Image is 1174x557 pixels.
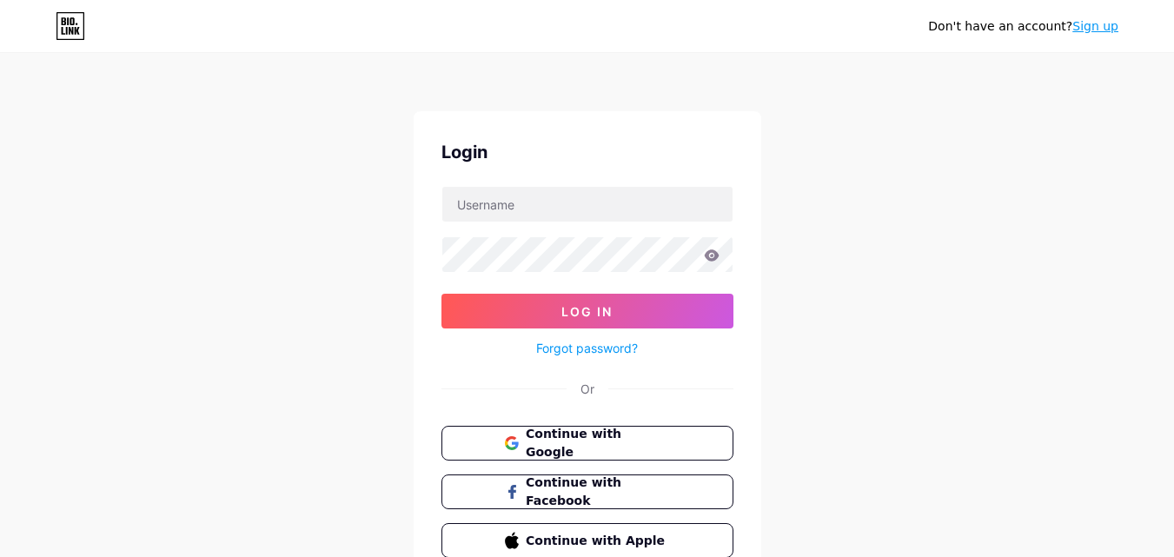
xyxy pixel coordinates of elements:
[561,304,613,319] span: Log In
[441,139,733,165] div: Login
[580,380,594,398] div: Or
[441,294,733,328] button: Log In
[441,426,733,461] button: Continue with Google
[1072,19,1118,33] a: Sign up
[928,17,1118,36] div: Don't have an account?
[526,532,669,550] span: Continue with Apple
[526,474,669,510] span: Continue with Facebook
[526,425,669,461] span: Continue with Google
[536,339,638,357] a: Forgot password?
[441,474,733,509] button: Continue with Facebook
[442,187,733,222] input: Username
